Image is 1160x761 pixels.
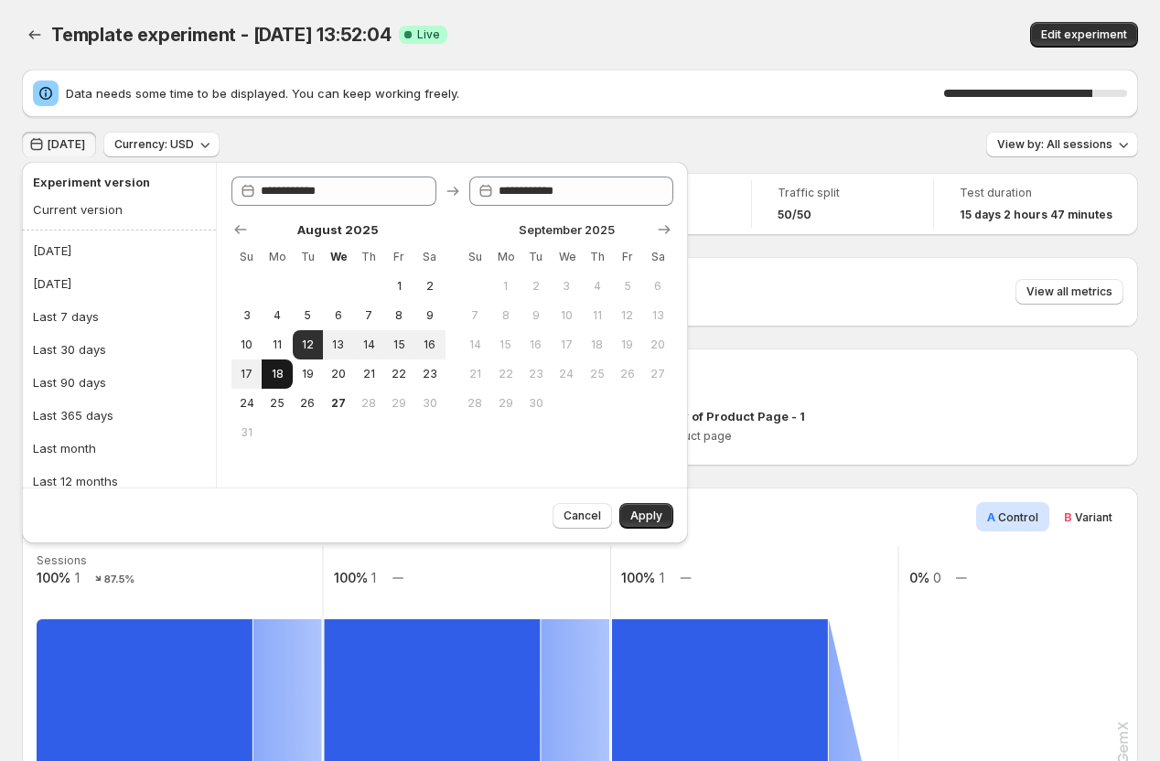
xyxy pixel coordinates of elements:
[528,338,543,352] span: 16
[228,217,253,242] button: Show previous month, July 2025
[114,137,194,152] span: Currency: USD
[1026,284,1112,299] span: View all metrics
[323,242,353,272] th: Wednesday
[528,396,543,411] span: 30
[384,330,414,359] button: Friday August 15 2025
[262,389,292,418] button: Monday August 25 2025
[630,509,662,523] span: Apply
[619,503,673,529] button: Apply
[1030,22,1138,48] button: Edit experiment
[330,338,346,352] span: 13
[490,359,521,389] button: Monday September 22 2025
[778,208,811,222] span: 50/50
[103,132,220,157] button: Currency: USD
[353,301,383,330] button: Thursday August 7 2025
[650,367,666,381] span: 27
[33,241,71,260] div: [DATE]
[643,301,673,330] button: Saturday September 13 2025
[392,308,407,323] span: 8
[37,570,70,585] text: 100%
[262,330,292,359] button: Monday August 11 2025
[300,250,316,264] span: Tu
[422,279,437,294] span: 2
[559,338,575,352] span: 17
[384,359,414,389] button: Friday August 22 2025
[582,301,612,330] button: Thursday September 11 2025
[778,184,908,224] a: Traffic split50/50
[104,573,135,585] text: 87.5%
[490,242,521,272] th: Monday
[330,367,346,381] span: 20
[528,279,543,294] span: 2
[498,367,513,381] span: 22
[650,308,666,323] span: 13
[300,308,316,323] span: 5
[417,27,440,42] span: Live
[559,250,575,264] span: We
[612,359,642,389] button: Friday September 26 2025
[589,367,605,381] span: 25
[643,242,673,272] th: Saturday
[552,272,582,301] button: Wednesday September 3 2025
[422,367,437,381] span: 23
[384,242,414,272] th: Friday
[353,330,383,359] button: Thursday August 14 2025
[490,389,521,418] button: Monday September 29 2025
[467,338,483,352] span: 14
[392,279,407,294] span: 1
[521,242,551,272] th: Tuesday
[467,308,483,323] span: 7
[498,396,513,411] span: 29
[552,330,582,359] button: Wednesday September 17 2025
[960,186,1112,200] span: Test duration
[521,359,551,389] button: Tuesday September 23 2025
[643,330,673,359] button: Saturday September 20 2025
[987,509,995,524] span: A
[269,396,285,411] span: 25
[334,570,368,585] text: 100%
[521,330,551,359] button: Tuesday September 16 2025
[1041,27,1127,42] span: Edit experiment
[27,401,210,430] button: Last 365 days
[521,272,551,301] button: Tuesday September 2 2025
[360,396,376,411] span: 28
[239,308,254,323] span: 3
[231,242,262,272] th: Sunday
[323,301,353,330] button: Wednesday August 6 2025
[422,308,437,323] span: 9
[467,396,483,411] span: 28
[422,250,437,264] span: Sa
[262,359,292,389] button: Monday August 18 2025
[269,250,285,264] span: Mo
[460,359,490,389] button: Sunday September 21 2025
[589,250,605,264] span: Th
[619,308,635,323] span: 12
[414,301,445,330] button: Saturday August 9 2025
[360,250,376,264] span: Th
[51,24,392,46] span: Template experiment - [DATE] 13:52:04
[650,279,666,294] span: 6
[460,242,490,272] th: Sunday
[293,330,323,359] button: Start of range Tuesday August 12 2025
[293,301,323,330] button: Tuesday August 5 2025
[460,330,490,359] button: Sunday September 14 2025
[33,373,106,391] div: Last 90 days
[392,396,407,411] span: 29
[262,242,292,272] th: Monday
[33,274,71,293] div: [DATE]
[293,242,323,272] th: Tuesday
[498,338,513,352] span: 15
[231,389,262,418] button: Sunday August 24 2025
[269,338,285,352] span: 11
[33,307,99,326] div: Last 7 days
[422,396,437,411] span: 30
[33,200,123,219] div: Current version
[621,570,655,585] text: 100%
[293,389,323,418] button: Tuesday August 26 2025
[651,217,677,242] button: Show next month, October 2025
[33,173,198,191] h2: Experiment version
[231,330,262,359] button: Sunday August 10 2025
[33,439,96,457] div: Last month
[330,308,346,323] span: 6
[658,429,1124,444] p: Product page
